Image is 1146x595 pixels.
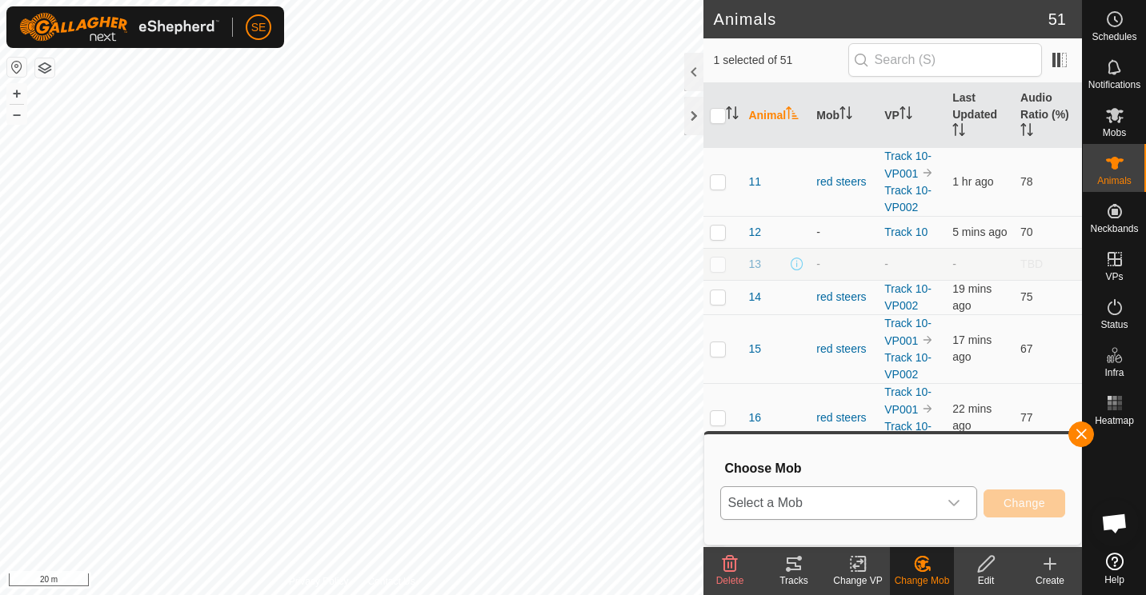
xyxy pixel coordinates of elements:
a: Track 10 [884,226,928,238]
span: 75 [1020,290,1033,303]
span: Status [1100,320,1128,329]
span: 13 [748,256,761,273]
span: 70 [1020,226,1033,238]
div: dropdown trigger [938,487,970,519]
span: Infra [1104,368,1124,377]
span: 15 [748,341,761,357]
a: Track 10-VP002 [884,282,932,312]
span: Select a Mob [721,487,938,519]
span: Mobs [1103,128,1126,138]
span: Schedules [1092,32,1136,42]
p-sorticon: Activate to sort [786,109,799,122]
img: Gallagher Logo [19,13,219,42]
th: Animal [742,83,810,148]
a: Track 10-VP001 [884,385,932,416]
p-sorticon: Activate to sort [726,109,739,122]
button: Change [984,489,1065,517]
span: SE [251,19,266,36]
a: Contact Us [367,574,415,589]
span: 78 [1020,175,1033,188]
span: 18 Sept 2025, 1:21 pm [952,282,992,312]
span: 18 Sept 2025, 1:23 pm [952,333,992,363]
div: Change Mob [890,573,954,588]
th: Last Updated [946,83,1014,148]
p-sorticon: Activate to sort [952,126,965,138]
span: 18 Sept 2025, 1:36 pm [952,226,1007,238]
span: - [952,258,956,270]
span: Help [1104,575,1124,585]
div: red steers [816,289,872,305]
span: 77 [1020,411,1033,424]
span: Notifications [1088,80,1140,90]
div: - [816,224,872,241]
span: 18 Sept 2025, 12:28 pm [952,175,993,188]
h2: Animals [713,10,1048,29]
span: Neckbands [1090,224,1138,234]
img: to [921,333,934,346]
div: red steers [816,409,872,426]
span: 11 [748,174,761,190]
span: 51 [1048,7,1066,31]
button: Map Layers [35,58,54,78]
input: Search (S) [848,43,1042,77]
a: Track 10-VP002 [884,184,932,214]
div: - [816,256,872,273]
p-sorticon: Activate to sort [1020,126,1033,138]
a: Help [1083,546,1146,591]
h3: Choose Mob [724,461,1065,476]
span: Heatmap [1095,416,1134,425]
a: Privacy Policy [289,574,349,589]
span: 14 [748,289,761,305]
div: Open chat [1091,499,1139,547]
a: Track 10-VP002 [884,420,932,449]
span: VPs [1105,272,1123,282]
app-display-virtual-paddock-transition: - [884,258,888,270]
p-sorticon: Activate to sort [839,109,852,122]
span: TBD [1020,258,1043,270]
img: to [921,402,934,415]
a: Track 10-VP002 [884,351,932,381]
div: red steers [816,174,872,190]
a: Track 10-VP001 [884,317,932,347]
a: Track 10-VP001 [884,150,932,180]
div: Tracks [762,573,826,588]
span: Delete [716,575,744,586]
span: 1 selected of 51 [713,52,847,69]
div: Change VP [826,573,890,588]
th: Mob [810,83,878,148]
span: Change [1004,497,1045,509]
th: Audio Ratio (%) [1014,83,1082,148]
span: 16 [748,409,761,426]
div: Create [1018,573,1082,588]
button: + [7,84,26,103]
th: VP [878,83,946,148]
img: to [921,166,934,179]
p-sorticon: Activate to sort [900,109,912,122]
span: 12 [748,224,761,241]
button: Reset Map [7,58,26,77]
span: 18 Sept 2025, 1:18 pm [952,402,992,432]
div: red steers [816,341,872,357]
span: 67 [1020,342,1033,355]
div: Edit [954,573,1018,588]
span: Animals [1097,176,1132,186]
button: – [7,105,26,124]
